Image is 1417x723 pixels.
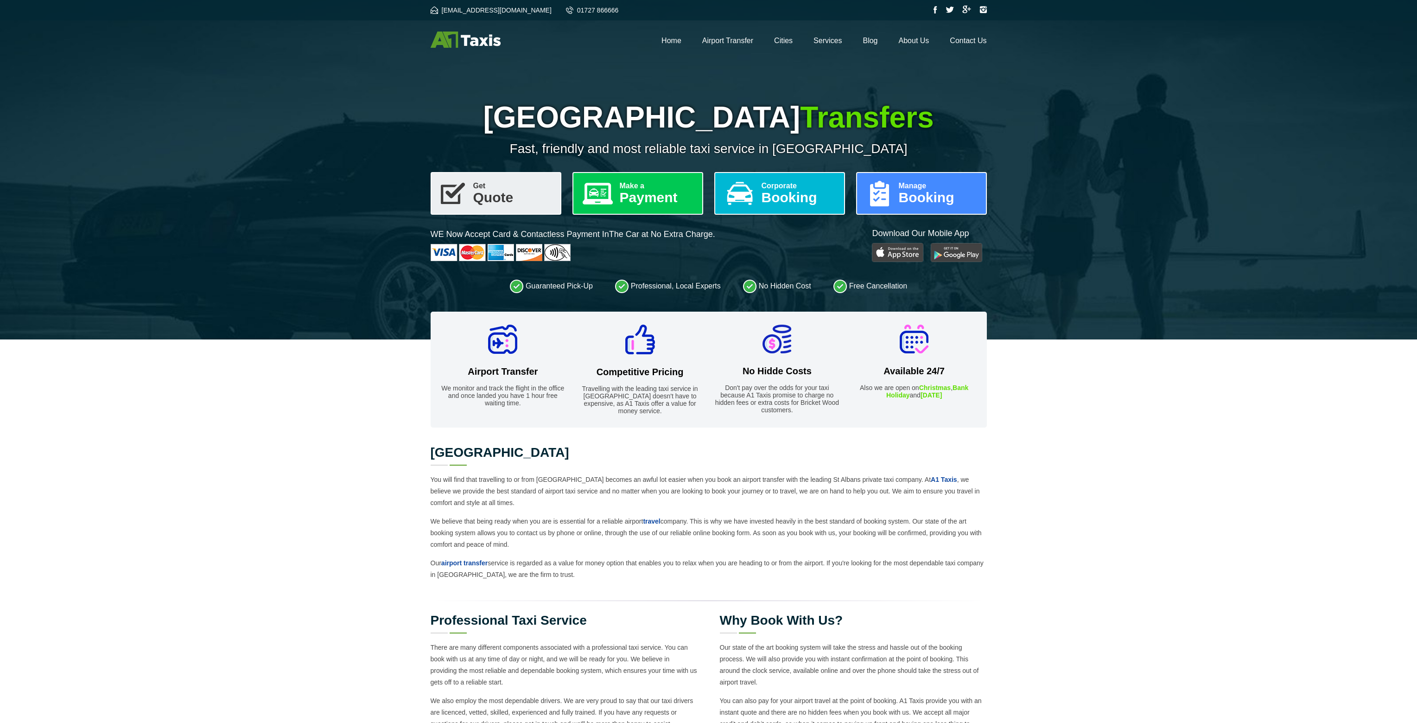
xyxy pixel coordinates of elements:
a: Contact Us [950,37,986,45]
h2: Competitive Pricing [577,367,703,377]
strong: [DATE] [921,391,942,399]
h2: No Hidde Costs [714,366,840,377]
img: Airport Transfer Icon [488,325,517,354]
h2: [GEOGRAPHIC_DATA] [431,446,987,459]
span: Manage [899,182,979,190]
a: [EMAIL_ADDRESS][DOMAIN_NAME] [431,6,552,14]
li: No Hidden Cost [743,279,811,293]
span: Get [473,182,553,190]
a: About Us [899,37,929,45]
strong: Bank Holiday [886,384,968,399]
a: Home [661,37,681,45]
li: Professional, Local Experts [615,279,721,293]
li: Free Cancellation [833,279,907,293]
a: CorporateBooking [714,172,845,215]
span: Corporate [762,182,837,190]
img: Competitive Pricing Icon [625,325,655,354]
a: 01727 866666 [566,6,619,14]
p: Don't pay over the odds for your taxi because A1 Taxis promise to charge no hidden fees or extra ... [714,384,840,414]
a: Services [813,37,842,45]
img: Cards [431,244,571,261]
h2: Available 24/7 [851,366,978,377]
p: Our state of the art booking system will take the stress and hassle out of the booking process. W... [720,642,987,688]
a: A1 Taxis [931,476,957,483]
img: Available 24/7 Icon [900,325,928,353]
h2: Professional Taxi Service [431,614,698,627]
p: There are many different components associated with a professional taxi service. You can book wit... [431,642,698,688]
h1: [GEOGRAPHIC_DATA] [431,100,987,134]
p: Our service is regarded as a value for money option that enables you to relax when you are headin... [431,557,987,581]
li: Guaranteed Pick-Up [510,279,593,293]
a: Blog [863,37,877,45]
strong: Christmas [919,384,951,391]
span: The Car at No Extra Charge. [609,230,715,239]
img: A1 Taxis St Albans LTD [431,32,501,48]
a: Make aPayment [572,172,703,215]
p: We monitor and track the flight in the office and once landed you have 1 hour free waiting time. [440,384,566,407]
a: travel [643,518,660,525]
img: No Hidde Costs Icon [763,325,791,353]
h2: Airport Transfer [440,366,566,377]
p: Fast, friendly and most reliable taxi service in [GEOGRAPHIC_DATA] [431,141,987,156]
a: Airport Transfer [702,37,753,45]
h2: Why book with us? [720,614,987,627]
img: Instagram [979,6,987,13]
a: GetQuote [431,172,561,215]
p: Also we are open on , and [851,384,978,399]
img: Facebook [934,6,937,13]
p: Travelling with the leading taxi service in [GEOGRAPHIC_DATA] doesn't have to expensive, as A1 Ta... [577,385,703,415]
p: We believe that being ready when you are is essential for a reliable airport company. This is why... [431,516,987,550]
img: Google Plus [962,6,971,13]
img: Twitter [946,6,954,13]
p: WE Now Accept Card & Contactless Payment In [431,229,715,240]
p: Download Our Mobile App [872,228,986,239]
a: ManageBooking [856,172,987,215]
img: Google Play [931,243,982,262]
a: airport transfer [441,559,488,567]
p: You will find that travelling to or from [GEOGRAPHIC_DATA] becomes an awful lot easier when you b... [431,474,987,509]
span: Transfers [800,101,934,134]
span: Make a [620,182,695,190]
a: Cities [774,37,793,45]
img: Play Store [872,243,923,262]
